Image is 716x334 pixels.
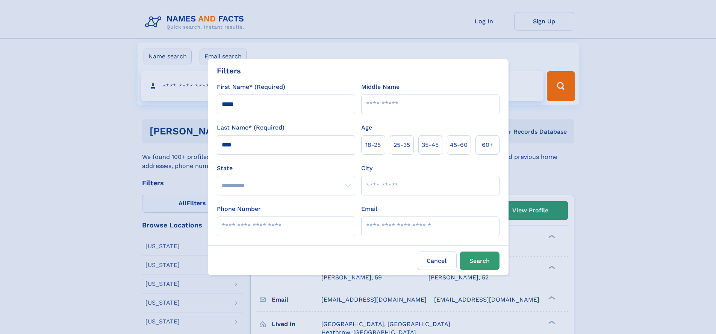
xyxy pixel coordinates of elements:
[361,204,377,214] label: Email
[361,82,400,92] label: Middle Name
[460,252,500,270] button: Search
[217,204,261,214] label: Phone Number
[217,82,285,92] label: First Name* (Required)
[361,123,372,132] label: Age
[361,164,372,173] label: City
[450,140,468,149] span: 45‑60
[482,140,493,149] span: 60+
[365,140,381,149] span: 18‑25
[217,123,285,132] label: Last Name* (Required)
[217,65,241,76] div: Filters
[217,164,355,173] label: State
[422,140,439,149] span: 35‑45
[394,140,410,149] span: 25‑35
[417,252,457,270] label: Cancel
